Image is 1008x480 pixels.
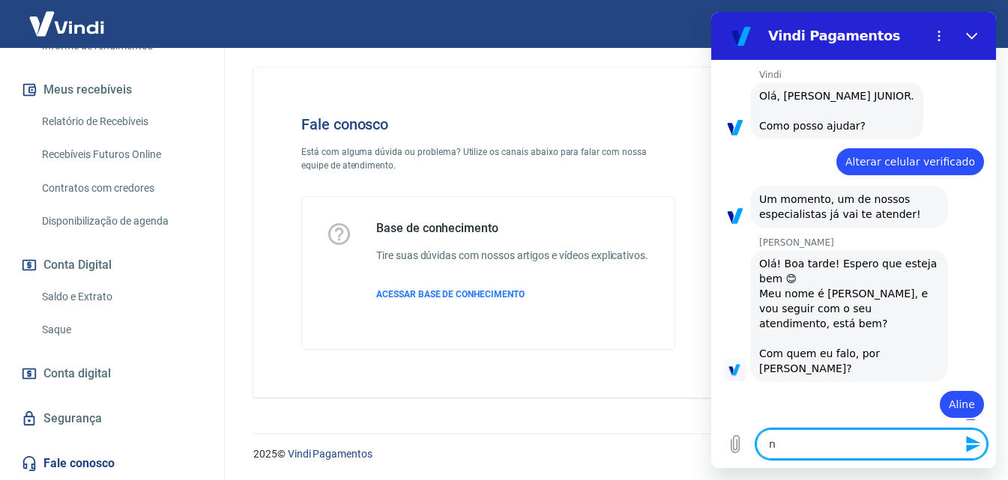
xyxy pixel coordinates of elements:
button: Conta Digital [18,249,206,282]
iframe: Janela de mensagens [711,12,996,468]
h4: Fale conosco [301,115,675,133]
a: Relatório de Recebíveis [36,106,206,137]
h5: Base de conhecimento [376,221,648,236]
span: ACESSAR BASE DE CONHECIMENTO [376,289,525,300]
a: Recebíveis Futuros Online [36,139,206,170]
a: Vindi Pagamentos [288,448,372,460]
a: Conta digital [18,357,206,390]
button: Meus recebíveis [18,73,206,106]
button: Sair [936,10,990,38]
a: Saldo e Extrato [36,282,206,312]
p: Está com alguma dúvida ou problema? Utilize os canais abaixo para falar com nossa equipe de atend... [301,145,675,172]
a: Fale conosco [18,447,206,480]
a: Segurança [18,402,206,435]
img: Fale conosco [710,91,938,291]
a: Disponibilização de agenda [36,206,206,237]
span: Conta digital [43,363,111,384]
a: ACESSAR BASE DE CONHECIMENTO [376,288,648,301]
a: Contratos com credores [36,173,206,204]
p: 2025 © [253,446,972,462]
a: Saque [36,315,206,345]
h6: Tire suas dúvidas com nossos artigos e vídeos explicativos. [376,248,648,264]
img: Vindi [18,1,115,46]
